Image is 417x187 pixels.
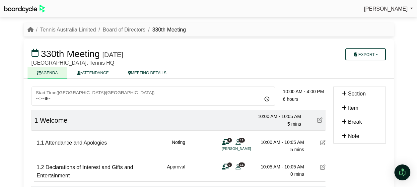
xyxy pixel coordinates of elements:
[283,96,299,102] span: 6 hours
[364,6,408,12] span: [PERSON_NAME]
[283,88,329,95] div: 10:00 AM - 4:00 PM
[258,163,304,170] div: 10:05 AM - 10:05 AM
[32,60,114,66] span: [GEOGRAPHIC_DATA], Tennis HQ
[4,5,45,13] img: BoardcycleBlackGreen-aaafeed430059cb809a45853b8cf6d952af9d84e6e89e1f1685b34bfd5cb7d64.svg
[37,140,44,146] span: 1.1
[35,117,38,124] span: 1
[167,163,185,180] div: Approval
[239,162,245,167] span: 11
[37,164,133,179] span: Declarations of Interest and Gifts and Entertainment
[41,49,100,59] span: 330th Meeting
[258,139,304,146] div: 10:00 AM - 10:05 AM
[118,67,176,79] a: MEETING DETAILS
[28,67,68,79] a: AGENDA
[28,26,186,34] nav: breadcrumb
[40,117,67,124] span: Welcome
[40,27,96,32] a: Tennis Australia Limited
[348,105,358,111] span: Item
[290,147,304,152] span: 5 mins
[227,162,232,167] span: 0
[290,171,304,177] span: 0 mins
[364,5,413,13] a: [PERSON_NAME]
[222,146,272,152] li: [PERSON_NAME]
[37,164,44,170] span: 1.2
[394,164,410,180] div: Open Intercom Messenger
[67,67,118,79] a: ATTENDANCE
[103,51,123,59] div: [DATE]
[287,121,301,127] span: 5 mins
[348,91,366,96] span: Section
[348,133,359,139] span: Note
[227,138,232,142] span: 1
[103,27,146,32] a: Board of Directors
[348,119,362,125] span: Break
[255,113,301,120] div: 10:00 AM - 10:05 AM
[239,138,245,142] span: 11
[45,140,107,146] span: Attendance and Apologies
[345,48,385,60] button: Export
[172,139,185,154] div: Noting
[145,26,186,34] li: 330th Meeting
